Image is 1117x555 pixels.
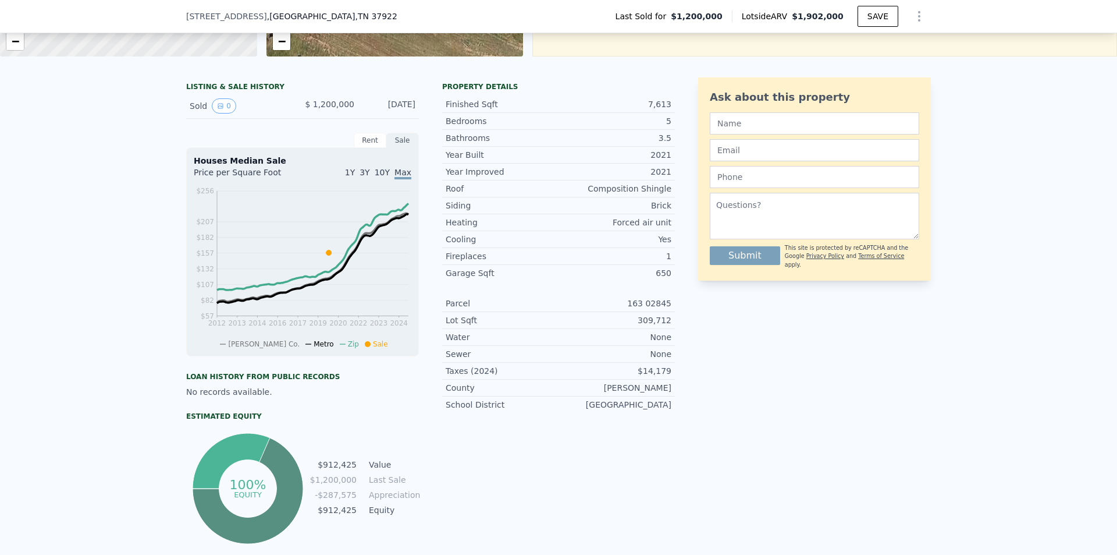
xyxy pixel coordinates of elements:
[329,319,347,327] tspan: 2020
[558,267,671,279] div: 650
[710,89,919,105] div: Ask about this property
[558,250,671,262] div: 1
[446,217,558,228] div: Heating
[558,314,671,326] div: 309,712
[367,489,419,501] td: Appreciation
[446,365,558,377] div: Taxes (2024)
[196,249,214,257] tspan: $157
[201,296,214,305] tspan: $82
[558,200,671,211] div: Brick
[367,458,419,471] td: Value
[558,217,671,228] div: Forced air unit
[710,112,919,135] input: Name
[373,340,388,348] span: Sale
[273,33,290,50] a: Zoom out
[360,168,369,177] span: 3Y
[446,382,558,394] div: County
[212,98,236,114] button: View historical data
[196,218,214,226] tspan: $207
[442,82,675,91] div: Property details
[186,386,419,398] div: No records available.
[390,319,408,327] tspan: 2024
[858,6,898,27] button: SAVE
[234,490,262,499] tspan: equity
[310,489,357,501] td: -$287,575
[12,34,19,48] span: −
[558,183,671,195] div: Composition Shingle
[394,168,411,179] span: Max
[278,34,285,48] span: −
[229,478,266,492] tspan: 100%
[446,331,558,343] div: Water
[364,98,415,114] div: [DATE]
[228,319,246,327] tspan: 2013
[309,319,327,327] tspan: 2019
[710,139,919,161] input: Email
[616,10,671,22] span: Last Sold for
[267,10,397,22] span: , [GEOGRAPHIC_DATA]
[355,12,397,21] span: , TN 37922
[196,234,214,242] tspan: $182
[310,504,357,517] td: $912,425
[310,458,357,471] td: $912,425
[785,244,919,269] div: This site is protected by reCAPTCHA and the Google and apply.
[558,331,671,343] div: None
[367,504,419,517] td: Equity
[558,348,671,360] div: None
[792,12,844,21] span: $1,902,000
[310,473,357,486] td: $1,200,000
[558,166,671,178] div: 2021
[710,166,919,188] input: Phone
[446,115,558,127] div: Bedrooms
[269,319,287,327] tspan: 2016
[558,234,671,245] div: Yes
[446,149,558,161] div: Year Built
[446,234,558,245] div: Cooling
[348,340,359,348] span: Zip
[558,149,671,161] div: 2021
[196,281,214,289] tspan: $107
[375,168,390,177] span: 10Y
[558,132,671,144] div: 3.5
[558,382,671,394] div: [PERSON_NAME]
[386,133,419,148] div: Sale
[186,10,267,22] span: [STREET_ADDRESS]
[671,10,723,22] span: $1,200,000
[6,33,24,50] a: Zoom out
[558,98,671,110] div: 7,613
[446,183,558,195] div: Roof
[314,340,333,348] span: Metro
[558,298,671,309] div: 163 02845
[446,314,558,326] div: Lot Sqft
[446,98,558,110] div: Finished Sqft
[194,167,303,185] div: Price per Square Foot
[446,132,558,144] div: Bathrooms
[289,319,307,327] tspan: 2017
[196,265,214,273] tspan: $132
[446,267,558,279] div: Garage Sqft
[370,319,388,327] tspan: 2023
[446,200,558,211] div: Siding
[208,319,226,327] tspan: 2012
[446,250,558,262] div: Fireplaces
[908,5,931,28] button: Show Options
[858,253,904,259] a: Terms of Service
[186,372,419,381] div: Loan history from public records
[558,115,671,127] div: 5
[558,399,671,411] div: [GEOGRAPHIC_DATA]
[806,253,844,259] a: Privacy Policy
[186,82,419,94] div: LISTING & SALE HISTORY
[710,246,780,265] button: Submit
[558,365,671,377] div: $14,179
[190,98,293,114] div: Sold
[196,187,214,195] tspan: $256
[248,319,266,327] tspan: 2014
[186,412,419,421] div: Estimated Equity
[305,100,354,109] span: $ 1,200,000
[228,340,300,348] span: [PERSON_NAME] Co.
[350,319,368,327] tspan: 2022
[354,133,386,148] div: Rent
[194,155,411,167] div: Houses Median Sale
[367,473,419,486] td: Last Sale
[446,348,558,360] div: Sewer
